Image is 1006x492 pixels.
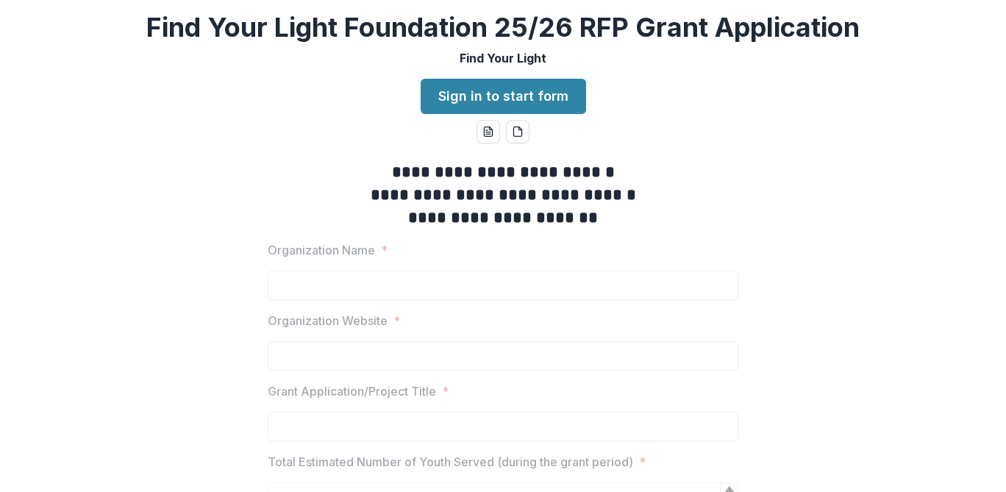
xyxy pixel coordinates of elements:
button: pdf-download [506,120,529,143]
p: Organization Name [268,241,375,259]
a: Sign in to start form [421,79,586,114]
p: Organization Website [268,312,388,329]
p: Grant Application/Project Title [268,382,436,400]
p: Total Estimated Number of Youth Served (during the grant period) [268,453,633,471]
p: Find Your Light [460,49,546,67]
h2: Find Your Light Foundation 25/26 RFP Grant Application [146,12,860,43]
button: word-download [477,120,500,143]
